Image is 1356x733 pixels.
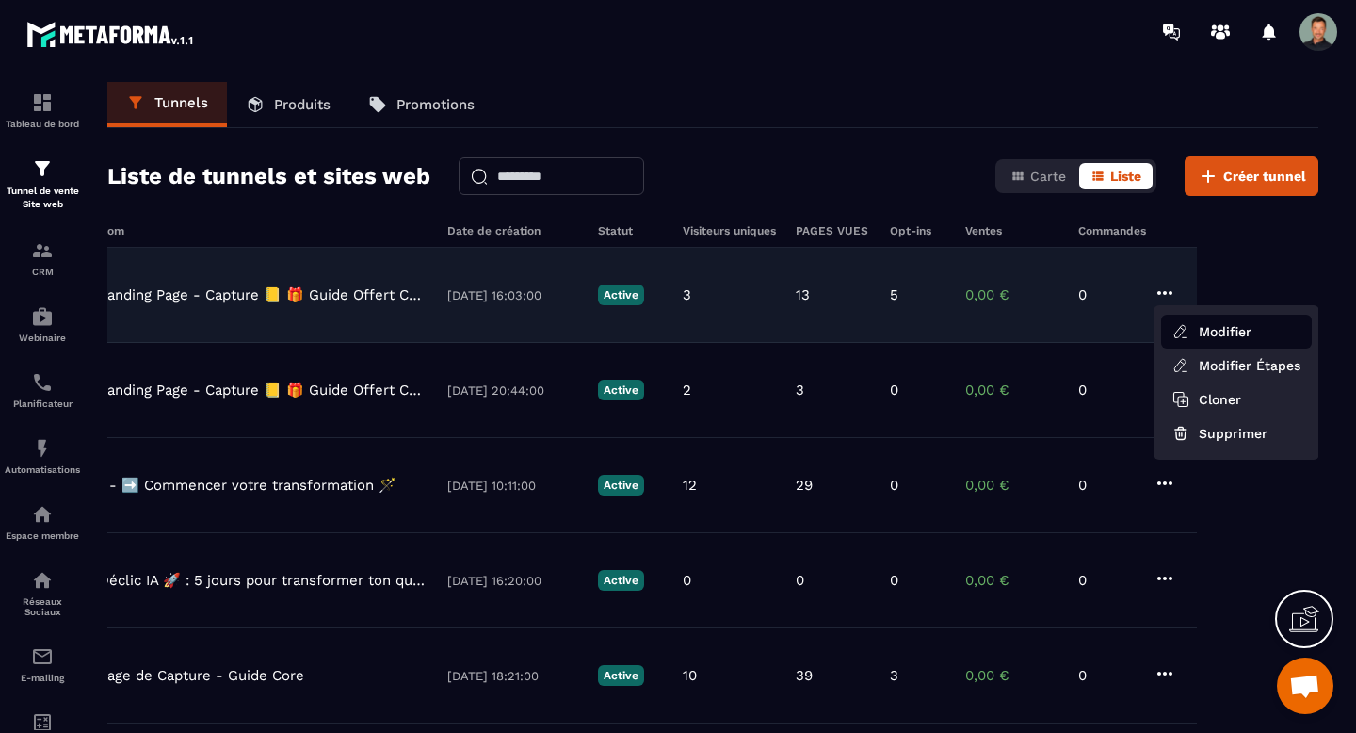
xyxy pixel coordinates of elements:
[5,399,80,409] p: Planificateur
[31,305,54,328] img: automations
[227,82,349,127] a: Produits
[31,437,54,460] img: automations
[447,383,579,398] p: [DATE] 20:44:00
[1110,169,1141,184] span: Liste
[796,477,813,494] p: 29
[683,477,697,494] p: 12
[965,572,1059,589] p: 0,00 €
[1277,658,1333,714] div: Ouvrir le chat
[796,286,810,303] p: 13
[598,380,644,400] p: Active
[1079,163,1153,189] button: Liste
[5,673,80,683] p: E-mailing
[1078,477,1135,494] p: 0
[1078,224,1146,237] h6: Commandes
[598,570,644,591] p: Active
[965,286,1059,303] p: 0,00 €
[890,667,898,684] p: 3
[5,530,80,541] p: Espace membre
[5,489,80,555] a: automationsautomationsEspace membre
[683,572,691,589] p: 0
[99,477,396,494] p: 1 - ➡️ Commencer votre transformation 🪄
[1223,167,1306,186] span: Créer tunnel
[1185,156,1318,196] button: Créer tunnel
[965,224,1059,237] h6: Ventes
[5,333,80,343] p: Webinaire
[796,224,871,237] h6: PAGES VUES
[1078,667,1135,684] p: 0
[1078,286,1135,303] p: 0
[598,665,644,686] p: Active
[1161,383,1252,416] button: Cloner
[598,285,644,305] p: Active
[1078,572,1135,589] p: 0
[396,96,475,113] p: Promotions
[99,667,304,684] p: Page de Capture - Guide Core
[5,631,80,697] a: emailemailE-mailing
[598,224,664,237] h6: Statut
[965,477,1059,494] p: 0,00 €
[683,286,691,303] p: 3
[796,667,813,684] p: 39
[349,82,493,127] a: Promotions
[31,645,54,668] img: email
[5,77,80,143] a: formationformationTableau de bord
[31,91,54,114] img: formation
[99,382,428,399] p: Landing Page - Capture 📒 🎁 Guide Offert Core
[5,143,80,225] a: formationformationTunnel de vente Site web
[890,477,898,494] p: 0
[1161,416,1312,450] button: Supprimer
[5,225,80,291] a: formationformationCRM
[447,479,579,493] p: [DATE] 10:11:00
[274,96,331,113] p: Produits
[965,382,1059,399] p: 0,00 €
[447,669,579,683] p: [DATE] 18:21:00
[890,286,898,303] p: 5
[99,286,428,303] p: Landing Page - Capture 📒 🎁 Guide Offert Core - Copy
[5,357,80,423] a: schedulerschedulerPlanificateur
[1161,349,1312,383] a: Modifier Étapes
[154,94,208,111] p: Tunnels
[31,157,54,180] img: formation
[26,17,196,51] img: logo
[31,371,54,394] img: scheduler
[5,185,80,211] p: Tunnel de vente Site web
[683,224,777,237] h6: Visiteurs uniques
[31,503,54,526] img: automations
[31,239,54,262] img: formation
[5,464,80,475] p: Automatisations
[890,572,898,589] p: 0
[890,382,898,399] p: 0
[31,569,54,592] img: social-network
[99,572,428,589] p: Déclic IA 🚀 : 5 jours pour transformer ton quotidien
[683,667,697,684] p: 10
[447,574,579,588] p: [DATE] 16:20:00
[598,475,644,496] p: Active
[107,82,227,127] a: Tunnels
[890,224,946,237] h6: Opt-ins
[107,157,430,195] h2: Liste de tunnels et sites web
[1030,169,1066,184] span: Carte
[1161,315,1312,349] button: Modifier
[5,423,80,489] a: automationsautomationsAutomatisations
[1078,382,1135,399] p: 0
[796,572,804,589] p: 0
[683,382,691,399] p: 2
[796,382,804,399] p: 3
[5,555,80,631] a: social-networksocial-networkRéseaux Sociaux
[5,291,80,357] a: automationsautomationsWebinaire
[5,267,80,277] p: CRM
[447,224,579,237] h6: Date de création
[99,224,428,237] h6: Nom
[965,667,1059,684] p: 0,00 €
[5,119,80,129] p: Tableau de bord
[447,288,579,302] p: [DATE] 16:03:00
[5,596,80,617] p: Réseaux Sociaux
[999,163,1077,189] button: Carte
